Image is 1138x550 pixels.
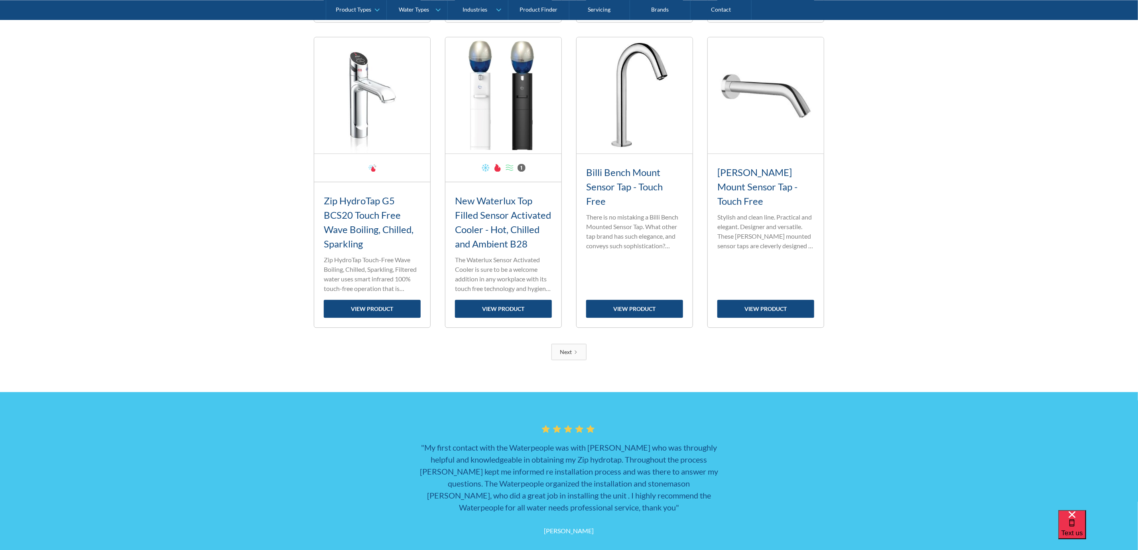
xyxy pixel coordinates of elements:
p: There is no mistaking a Billi Bench Mounted Sensor Tap. What other tap brand has such elegance, a... [586,212,683,251]
a: view product [717,300,814,318]
div: [PERSON_NAME] [544,526,594,536]
img: Zip HydroTap G5 BCS20 Touch Free Wave Boiling, Chilled, Sparkling [314,37,430,153]
a: view product [586,300,683,318]
img: New Waterlux Top Filled Sensor Activated Cooler - Hot, Chilled and Ambient B28 [445,37,561,153]
p: Zip HydroTap Touch-Free Wave Boiling, Chilled, Sparkling, Filtered water uses smart infrared 100%... [324,255,421,293]
h3: New Waterlux Top Filled Sensor Activated Cooler - Hot, Chilled and Ambient B28 [455,194,552,251]
a: Next Page [551,344,587,360]
div: Industries [463,6,487,13]
iframe: podium webchat widget bubble [1058,510,1138,550]
a: view product [455,300,552,318]
h3: "My first contact with the Waterpeople was with [PERSON_NAME] who was throughly helpful and knowl... [416,441,722,513]
div: Product Types [336,6,371,13]
div: Next [560,348,572,356]
h3: Zip HydroTap G5 BCS20 Touch Free Wave Boiling, Chilled, Sparkling [324,194,421,251]
div: Water Types [399,6,429,13]
img: Billi Bench Mount Sensor Tap - Touch Free [577,37,693,153]
p: The Waterlux Sensor Activated Cooler is sure to be a welcome addition in any workplace with its t... [455,255,552,293]
p: Stylish and clean line. Practical and elegant. Designer and versatile. These [PERSON_NAME] mounte... [717,212,814,251]
div: List [314,344,824,360]
h3: Billi Bench Mount Sensor Tap - Touch Free [586,165,683,208]
a: view product [324,300,421,318]
h3: [PERSON_NAME] Mount Sensor Tap - Touch Free [717,165,814,208]
img: Billi Wall Mount Sensor Tap - Touch Free [708,37,824,153]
